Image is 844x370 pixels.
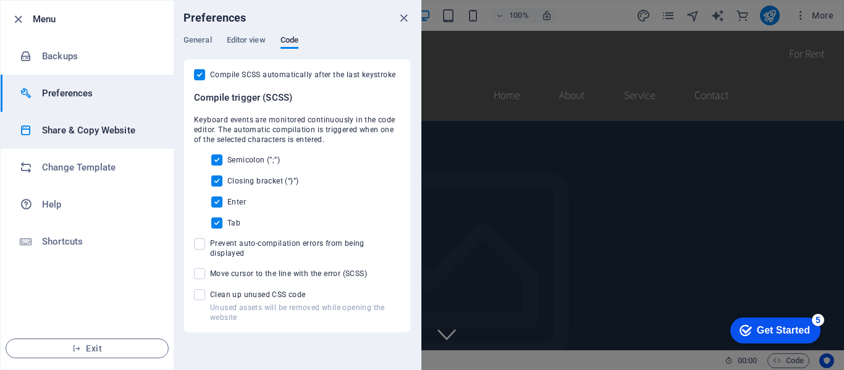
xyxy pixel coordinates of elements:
h6: Change Template [42,160,156,175]
div: Get Started [33,14,87,25]
h6: Help [42,197,156,212]
span: Code [281,33,298,50]
span: Tab [227,218,240,228]
span: Editor view [227,33,266,50]
span: Prevent auto-compilation errors from being displayed [210,238,400,258]
button: 1 [28,284,44,287]
h6: Preferences [42,86,156,101]
span: General [184,33,212,50]
h6: Preferences [184,11,247,25]
div: 5 [88,2,101,15]
h6: Share & Copy Website [42,123,156,138]
button: Exit [6,338,169,358]
button: close [396,11,411,25]
h6: Compile trigger (SCSS) [194,90,400,105]
span: Compile SCSS automatically after the last keystroke [210,70,395,80]
span: Move cursor to the line with the error (SCSS) [210,269,367,279]
span: Closing bracket (“}”) [227,176,298,186]
div: Get Started 5 items remaining, 0% complete [7,6,97,32]
span: Clean up unused CSS code [210,290,400,300]
h6: Shortcuts [42,234,156,249]
span: Keyboard events are monitored continuously in the code editor. The automatic compilation is trigg... [194,115,400,145]
span: Enter [227,197,246,207]
div: For Rent [730,10,785,36]
h6: Menu [33,12,164,27]
button: 2 [28,300,44,303]
span: Semicolon (”;”) [227,155,280,165]
span: Exit [16,343,158,353]
a: Help [1,186,174,223]
p: Unused assets will be removed while opening the website [210,303,400,322]
div: Preferences [184,35,411,59]
button: 3 [28,316,44,319]
h6: Backups [42,49,156,64]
